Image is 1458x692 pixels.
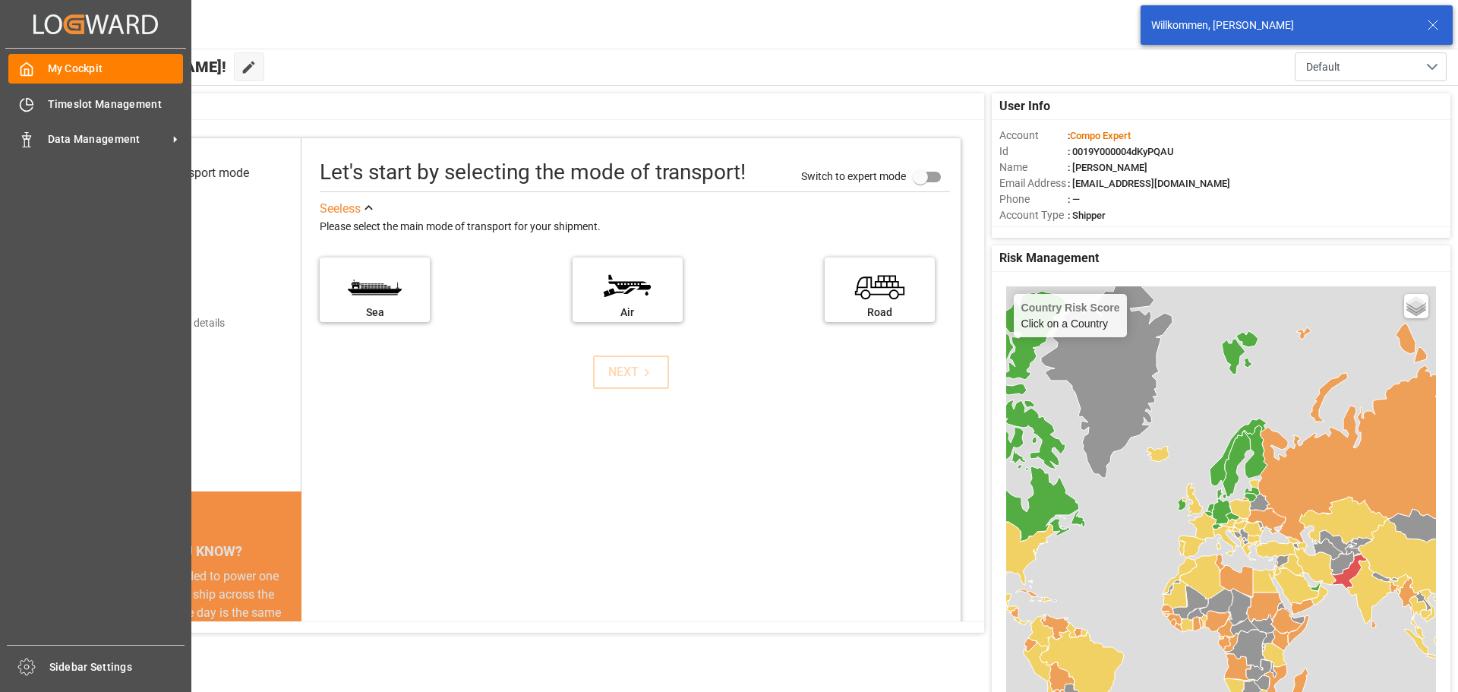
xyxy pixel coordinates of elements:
[999,207,1068,223] span: Account Type
[48,131,168,147] span: Data Management
[1021,302,1120,330] div: Click on a Country
[1068,210,1106,221] span: : Shipper
[320,156,746,188] div: Let's start by selecting the mode of transport!
[1306,59,1340,75] span: Default
[999,249,1099,267] span: Risk Management
[48,61,184,77] span: My Cockpit
[1404,294,1428,318] a: Layers
[999,128,1068,144] span: Account
[1151,17,1412,33] div: Willkommen, [PERSON_NAME]
[1070,130,1131,141] span: Compo Expert
[63,52,226,81] span: Hello [PERSON_NAME]!
[8,89,183,118] a: Timeslot Management
[999,144,1068,160] span: Id
[832,305,927,321] div: Road
[999,175,1068,191] span: Email Address
[327,305,422,321] div: Sea
[1295,52,1447,81] button: open menu
[320,200,361,218] div: See less
[999,97,1050,115] span: User Info
[1021,302,1120,314] h4: Country Risk Score
[48,96,184,112] span: Timeslot Management
[1068,130,1131,141] span: :
[608,363,655,381] div: NEXT
[320,218,950,236] div: Please select the main mode of transport for your shipment.
[1068,162,1147,173] span: : [PERSON_NAME]
[1068,178,1230,189] span: : [EMAIL_ADDRESS][DOMAIN_NAME]
[1068,194,1080,205] span: : —
[801,169,906,182] span: Switch to expert mode
[593,355,669,389] button: NEXT
[100,567,283,677] div: The energy needed to power one large container ship across the ocean in a single day is the same ...
[580,305,675,321] div: Air
[49,659,185,675] span: Sidebar Settings
[1068,146,1174,157] span: : 0019Y000004dKyPQAU
[82,536,301,567] div: DID YOU KNOW?
[999,160,1068,175] span: Name
[8,54,183,84] a: My Cockpit
[999,191,1068,207] span: Phone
